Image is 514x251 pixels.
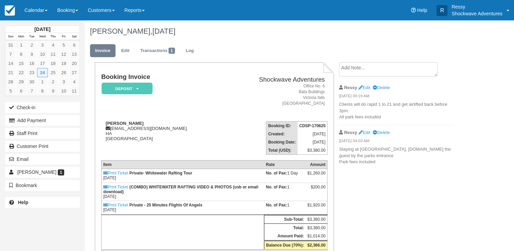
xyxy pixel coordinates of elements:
[451,10,502,17] p: Shockwave Adventures
[5,50,16,59] a: 7
[116,44,135,57] a: Edit
[48,77,58,86] a: 2
[103,185,128,189] a: Print Ticket
[48,40,58,50] a: 4
[307,203,325,213] div: $1,920.00
[26,77,37,86] a: 30
[373,130,390,135] a: Delete
[58,33,69,40] th: Fri
[344,130,357,135] strong: Ressy
[5,180,80,191] button: Bookmark
[437,5,447,16] div: R
[266,203,287,207] strong: No. of Pax
[16,59,26,68] a: 15
[48,33,58,40] th: Thu
[58,169,64,175] span: 1
[5,197,80,208] a: Help
[306,224,327,232] td: $3,380.00
[451,3,502,10] p: Ressy
[306,161,327,169] th: Amount
[264,201,306,215] td: 1
[298,130,327,138] td: [DATE]
[37,33,48,40] th: Wed
[37,77,48,86] a: 1
[37,68,48,77] a: 24
[344,85,357,90] strong: Ressy
[358,130,370,135] a: Edit
[307,171,325,181] div: $1,260.00
[299,123,325,128] strong: CDSP-170625
[103,185,258,194] strong: (COMBO) WHITEWATER RAFTING VIDEO & PHOTOS (usb or email download)
[37,50,48,59] a: 10
[16,86,26,96] a: 6
[58,50,69,59] a: 12
[264,224,306,232] th: Total:
[417,7,427,13] span: Help
[358,85,370,90] a: Edit
[264,161,306,169] th: Rate
[69,40,79,50] a: 6
[5,5,15,16] img: checkfront-main-nav-mini-logo.png
[5,77,16,86] a: 28
[16,77,26,86] a: 29
[16,50,26,59] a: 8
[90,27,465,35] h1: [PERSON_NAME],
[5,154,80,165] button: Email
[307,243,325,248] strong: $2,366.00
[152,27,175,35] span: [DATE]
[101,183,264,201] td: [DATE]
[298,146,327,155] td: $3,380.00
[101,121,225,141] div: [EMAIL_ADDRESS][DOMAIN_NAME] HA [GEOGRAPHIC_DATA]
[103,171,128,175] a: Print Ticket
[5,128,80,139] a: Staff Print
[5,86,16,96] a: 5
[264,169,306,183] td: 1 Day
[16,68,26,77] a: 22
[169,48,175,54] span: 1
[101,201,264,215] td: [DATE]
[129,171,192,175] strong: Private- Whitewater Rafting Tour
[101,161,264,169] th: Item
[307,185,325,195] div: $200.00
[37,40,48,50] a: 3
[298,138,327,146] td: [DATE]
[106,121,144,126] strong: [PERSON_NAME]
[26,86,37,96] a: 7
[5,102,80,113] button: Check-in
[48,68,58,77] a: 25
[373,85,390,90] a: Delete
[101,82,150,95] a: Deposit
[266,130,298,138] th: Created:
[264,215,306,224] th: Sub-Total:
[69,59,79,68] a: 20
[5,167,80,178] a: [PERSON_NAME] 1
[48,59,58,68] a: 18
[339,101,454,120] p: Clients will do rapid 1 to 21 and get airlifted back before 3pm. All park fees included
[26,50,37,59] a: 9
[227,83,325,107] address: Office No. 6 Bata Buildings Victoria falls [GEOGRAPHIC_DATA]
[264,241,306,250] th: Balance Due (70%):
[266,185,287,189] strong: No. of Pax
[266,122,298,130] th: Booking ID:
[17,169,56,175] span: [PERSON_NAME]
[69,77,79,86] a: 4
[48,86,58,96] a: 9
[69,50,79,59] a: 13
[5,59,16,68] a: 14
[69,68,79,77] a: 27
[5,141,80,152] a: Customer Print
[411,8,416,13] i: Help
[37,59,48,68] a: 17
[266,146,298,155] th: Total (USD):
[5,33,16,40] th: Sun
[339,93,454,101] em: [DATE] 09:19 AM
[266,138,298,146] th: Booking Date:
[26,68,37,77] a: 23
[26,33,37,40] th: Tue
[101,169,264,183] td: [DATE]
[5,68,16,77] a: 21
[5,40,16,50] a: 31
[58,59,69,68] a: 19
[58,68,69,77] a: 26
[306,232,327,241] td: $1,014.00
